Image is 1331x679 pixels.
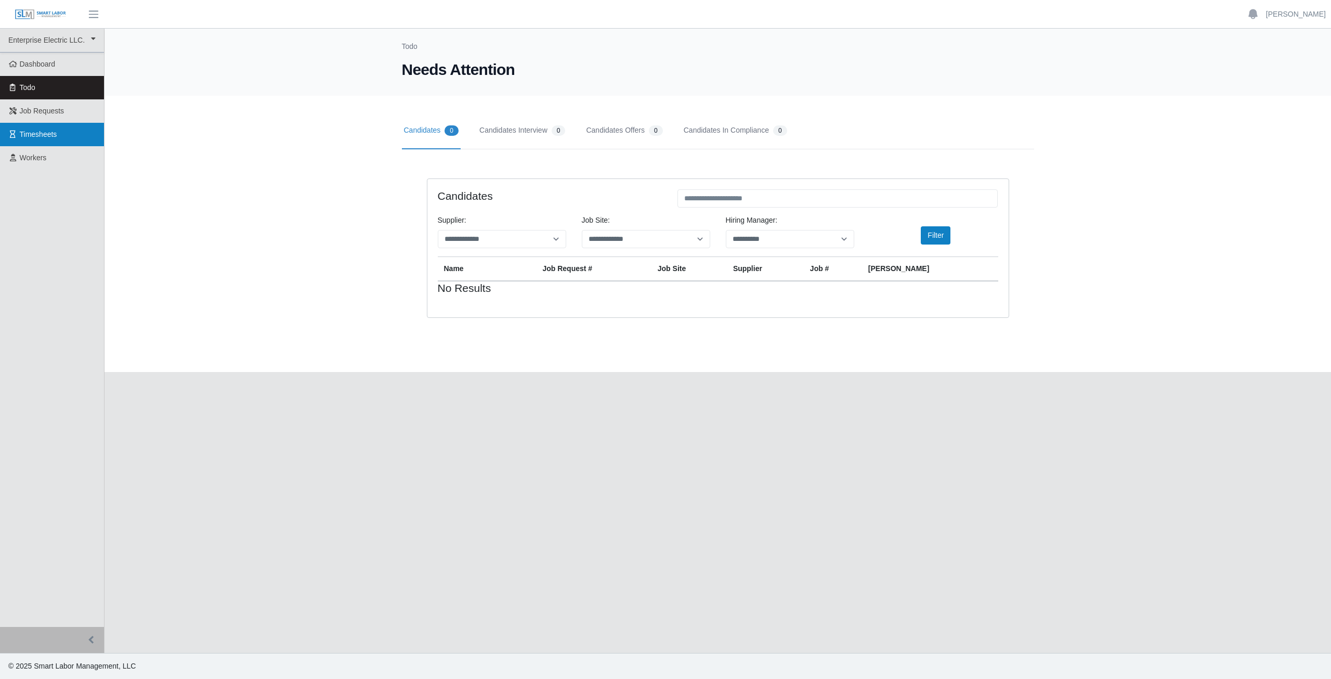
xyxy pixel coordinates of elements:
[8,662,136,670] span: © 2025 Smart Labor Management, LLC
[438,281,537,294] h4: No Results
[862,257,998,281] th: [PERSON_NAME]
[773,125,787,136] span: 0
[536,257,651,281] th: Job Request #
[552,125,566,136] span: 0
[726,215,778,226] label: Hiring Manager:
[477,112,567,149] a: Candidates Interview
[438,189,662,202] h4: Candidates
[804,257,862,281] th: Job #
[402,42,417,50] a: Todo
[20,130,57,138] span: Timesheets
[402,60,1034,79] h1: Needs Attention
[921,226,950,245] button: Filter
[438,257,537,281] th: Name
[402,41,1034,60] nav: Breadcrumb
[651,257,727,281] th: job site
[15,9,67,20] img: SLM Logo
[582,215,610,226] label: job site:
[402,112,461,149] a: Candidates
[20,107,64,115] span: Job Requests
[649,125,663,136] span: 0
[402,112,1034,149] nav: Tabs
[20,60,56,68] span: Dashboard
[727,257,804,281] th: Supplier
[438,215,466,226] label: Supplier:
[682,112,789,149] a: Candidates In Compliance
[1266,9,1326,20] a: [PERSON_NAME]
[584,112,664,149] a: Candidates Offers
[445,125,459,136] span: 0
[20,83,35,92] span: Todo
[20,153,47,162] span: Workers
